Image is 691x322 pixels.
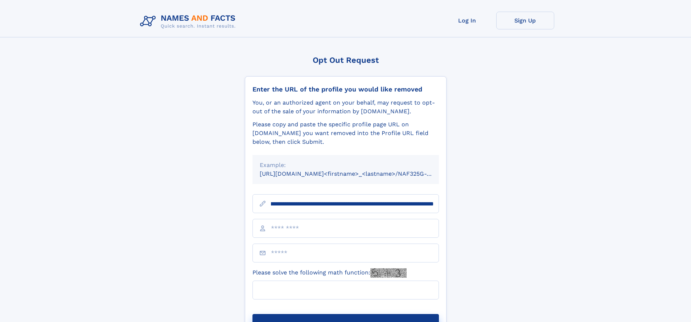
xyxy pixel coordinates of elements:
[245,56,447,65] div: Opt Out Request
[260,170,453,177] small: [URL][DOMAIN_NAME]<firstname>_<lastname>/NAF325G-xxxxxxxx
[252,268,407,278] label: Please solve the following math function:
[252,120,439,146] div: Please copy and paste the specific profile page URL on [DOMAIN_NAME] you want removed into the Pr...
[137,12,242,31] img: Logo Names and Facts
[252,98,439,116] div: You, or an authorized agent on your behalf, may request to opt-out of the sale of your informatio...
[438,12,496,29] a: Log In
[260,161,432,170] div: Example:
[252,85,439,93] div: Enter the URL of the profile you would like removed
[496,12,554,29] a: Sign Up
